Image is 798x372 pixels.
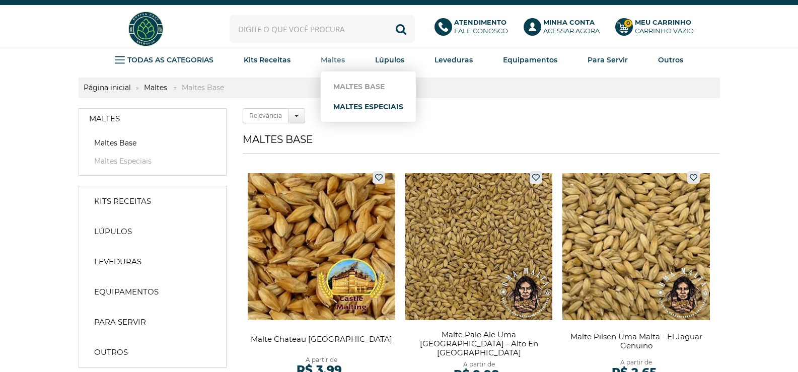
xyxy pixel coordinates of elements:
[333,77,403,97] a: Maltes Base
[524,18,605,40] a: Minha ContaAcessar agora
[89,138,216,148] a: Maltes Base
[94,196,151,206] strong: Kits Receitas
[84,252,221,272] a: Leveduras
[89,156,216,166] a: Maltes Especiais
[624,19,632,28] strong: 0
[244,55,291,64] strong: Kits Receitas
[94,347,128,357] strong: Outros
[243,108,288,123] label: Relevância
[177,83,229,92] strong: Maltes Base
[84,221,221,242] a: Lúpulos
[127,55,213,64] strong: TODAS AS CATEGORIAS
[658,52,683,67] a: Outros
[588,55,628,64] strong: Para Servir
[79,109,226,129] a: Maltes
[321,55,345,64] strong: Maltes
[244,52,291,67] a: Kits Receitas
[115,52,213,67] a: TODAS AS CATEGORIAS
[375,52,404,67] a: Lúpulos
[84,191,221,211] a: Kits Receitas
[243,133,719,154] h1: Maltes Base
[230,15,415,43] input: Digite o que você procura
[89,114,120,124] strong: Maltes
[454,18,508,35] p: Fale conosco
[434,18,514,40] a: AtendimentoFale conosco
[84,282,221,302] a: Equipamentos
[321,52,345,67] a: Maltes
[658,55,683,64] strong: Outros
[94,257,141,267] strong: Leveduras
[94,227,132,237] strong: Lúpulos
[543,18,595,26] b: Minha Conta
[635,18,691,26] b: Meu Carrinho
[139,83,172,92] a: Maltes
[333,97,403,117] a: Maltes Especiais
[454,18,506,26] b: Atendimento
[588,52,628,67] a: Para Servir
[434,55,473,64] strong: Leveduras
[94,287,159,297] strong: Equipamentos
[503,55,557,64] strong: Equipamentos
[434,52,473,67] a: Leveduras
[387,15,415,43] button: Buscar
[543,18,600,35] p: Acessar agora
[375,55,404,64] strong: Lúpulos
[127,10,165,48] img: Hopfen Haus BrewShop
[84,312,221,332] a: Para Servir
[94,317,146,327] strong: Para Servir
[635,27,694,35] div: Carrinho Vazio
[79,83,136,92] a: Página inicial
[84,342,221,362] a: Outros
[503,52,557,67] a: Equipamentos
